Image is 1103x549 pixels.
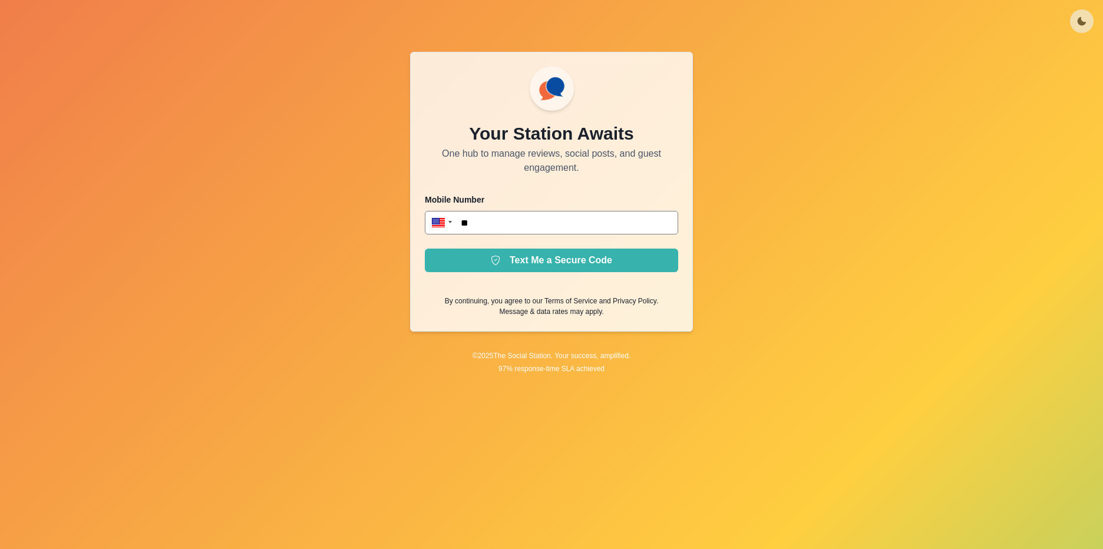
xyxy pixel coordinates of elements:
[425,147,678,175] p: One hub to manage reviews, social posts, and guest engagement.
[425,249,678,272] button: Text Me a Secure Code
[469,120,633,147] p: Your Station Awaits
[499,306,603,317] p: Message & data rates may apply.
[613,297,656,305] a: Privacy Policy
[534,71,569,106] img: ssLogoSVG.f144a2481ffb055bcdd00c89108cbcb7.svg
[544,297,597,305] a: Terms of Service
[445,296,658,306] p: By continuing, you agree to our and .
[425,211,455,234] div: United States: + 1
[425,194,678,206] p: Mobile Number
[1070,9,1094,33] button: Toggle Mode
